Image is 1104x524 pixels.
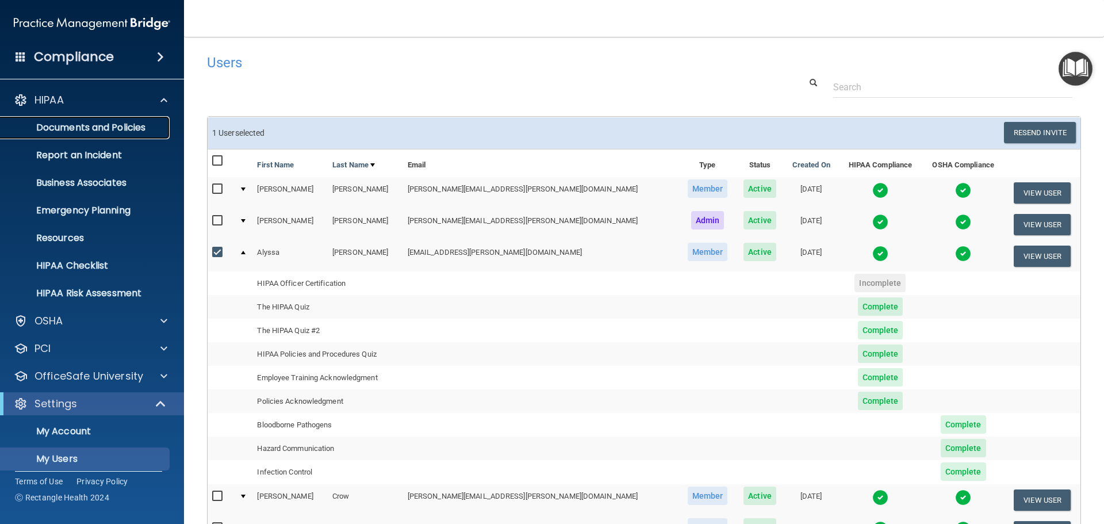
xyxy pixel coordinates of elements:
[858,392,903,410] span: Complete
[858,368,903,387] span: Complete
[7,453,164,465] p: My Users
[1014,246,1071,267] button: View User
[252,295,402,319] td: The HIPAA Quiz
[252,240,328,271] td: Alyssa
[784,484,838,516] td: [DATE]
[941,439,986,457] span: Complete
[833,77,1072,98] input: Search
[7,122,164,133] p: Documents and Policies
[743,179,776,198] span: Active
[7,426,164,437] p: My Account
[872,489,888,506] img: tick.e7d51cea.svg
[14,369,167,383] a: OfficeSafe University
[941,415,986,434] span: Complete
[872,214,888,230] img: tick.e7d51cea.svg
[955,214,971,230] img: tick.e7d51cea.svg
[743,243,776,261] span: Active
[252,177,328,209] td: [PERSON_NAME]
[252,271,402,295] td: HIPAA Officer Certification
[252,413,402,437] td: Bloodborne Pathogens
[858,345,903,363] span: Complete
[328,240,403,271] td: [PERSON_NAME]
[858,321,903,339] span: Complete
[838,150,922,177] th: HIPAA Compliance
[941,462,986,481] span: Complete
[743,211,776,230] span: Active
[14,397,167,411] a: Settings
[7,150,164,161] p: Report an Incident
[34,314,63,328] p: OSHA
[792,158,830,172] a: Created On
[34,397,77,411] p: Settings
[743,487,776,505] span: Active
[691,211,724,230] span: Admin
[872,246,888,262] img: tick.e7d51cea.svg
[403,177,679,209] td: [PERSON_NAME][EMAIL_ADDRESS][PERSON_NAME][DOMAIN_NAME]
[15,492,109,503] span: Ⓒ Rectangle Health 2024
[328,177,403,209] td: [PERSON_NAME]
[1014,182,1071,204] button: View User
[252,484,328,516] td: [PERSON_NAME]
[854,274,906,292] span: Incomplete
[328,484,403,516] td: Crow
[7,288,164,299] p: HIPAA Risk Assessment
[403,240,679,271] td: [EMAIL_ADDRESS][PERSON_NAME][DOMAIN_NAME]
[252,437,402,460] td: Hazard Communication
[1004,122,1076,143] button: Resend Invite
[872,182,888,198] img: tick.e7d51cea.svg
[688,243,728,261] span: Member
[955,182,971,198] img: tick.e7d51cea.svg
[34,342,51,355] p: PCI
[7,205,164,216] p: Emergency Planning
[403,150,679,177] th: Email
[332,158,375,172] a: Last Name
[403,484,679,516] td: [PERSON_NAME][EMAIL_ADDRESS][PERSON_NAME][DOMAIN_NAME]
[7,177,164,189] p: Business Associates
[955,246,971,262] img: tick.e7d51cea.svg
[252,389,402,413] td: Policies Acknowledgment
[15,476,63,487] a: Terms of Use
[14,12,170,35] img: PMB logo
[955,489,971,506] img: tick.e7d51cea.svg
[252,460,402,484] td: Infection Control
[76,476,128,487] a: Privacy Policy
[34,49,114,65] h4: Compliance
[858,297,903,316] span: Complete
[14,93,167,107] a: HIPAA
[784,209,838,240] td: [DATE]
[34,93,64,107] p: HIPAA
[679,150,736,177] th: Type
[922,150,1004,177] th: OSHA Compliance
[7,260,164,271] p: HIPAA Checklist
[688,487,728,505] span: Member
[784,240,838,271] td: [DATE]
[403,209,679,240] td: [PERSON_NAME][EMAIL_ADDRESS][PERSON_NAME][DOMAIN_NAME]
[328,209,403,240] td: [PERSON_NAME]
[34,369,143,383] p: OfficeSafe University
[7,232,164,244] p: Resources
[252,366,402,389] td: Employee Training Acknowledgment
[688,179,728,198] span: Member
[14,342,167,355] a: PCI
[1059,52,1092,86] button: Open Resource Center
[784,177,838,209] td: [DATE]
[207,55,710,70] h4: Users
[252,319,402,342] td: The HIPAA Quiz #2
[736,150,784,177] th: Status
[1014,489,1071,511] button: View User
[14,314,167,328] a: OSHA
[252,209,328,240] td: [PERSON_NAME]
[212,129,635,137] h6: 1 User selected
[257,158,294,172] a: First Name
[252,342,402,366] td: HIPAA Policies and Procedures Quiz
[1014,214,1071,235] button: View User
